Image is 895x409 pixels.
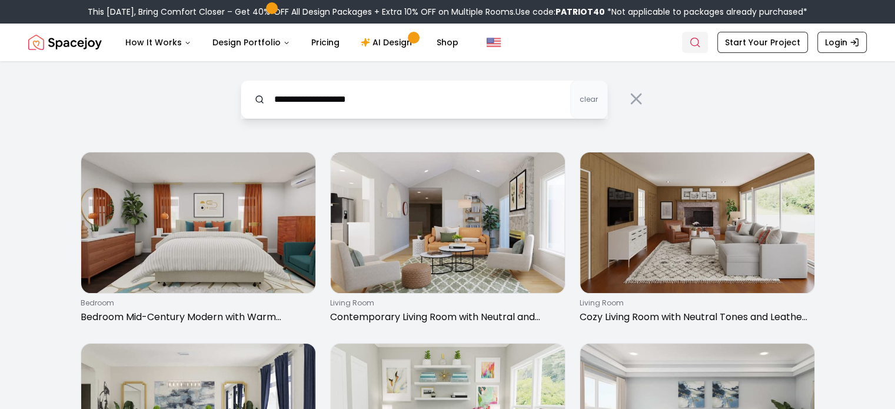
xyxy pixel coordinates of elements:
a: Spacejoy [28,31,102,54]
p: Contemporary Living Room with Neutral and Green Accents [330,310,561,324]
img: United States [487,35,501,49]
span: *Not applicable to packages already purchased* [605,6,807,18]
a: Contemporary Living Room with Neutral and Green Accentsliving roomContemporary Living Room with N... [330,152,565,329]
a: Login [817,32,867,53]
b: PATRIOT40 [555,6,605,18]
p: Bedroom Mid-Century Modern with Warm Accents [81,310,311,324]
p: Cozy Living Room with Neutral Tones and Leather Poufs [580,310,810,324]
button: clear [570,80,608,119]
p: living room [580,298,810,308]
button: Design Portfolio [203,31,300,54]
a: Pricing [302,31,349,54]
div: This [DATE], Bring Comfort Closer – Get 40% OFF All Design Packages + Extra 10% OFF on Multiple R... [88,6,807,18]
img: Cozy Living Room with Neutral Tones and Leather Poufs [580,152,814,293]
a: Bedroom Mid-Century Modern with Warm AccentsbedroomBedroom Mid-Century Modern with Warm Accents [81,152,316,329]
span: Use code: [515,6,605,18]
p: bedroom [81,298,311,308]
img: Spacejoy Logo [28,31,102,54]
a: Cozy Living Room with Neutral Tones and Leather Poufsliving roomCozy Living Room with Neutral Ton... [580,152,815,329]
a: Start Your Project [717,32,808,53]
nav: Main [116,31,468,54]
span: clear [580,95,598,104]
img: Bedroom Mid-Century Modern with Warm Accents [81,152,315,293]
img: Contemporary Living Room with Neutral and Green Accents [331,152,565,293]
nav: Global [28,24,867,61]
p: living room [330,298,561,308]
button: How It Works [116,31,201,54]
a: AI Design [351,31,425,54]
a: Shop [427,31,468,54]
